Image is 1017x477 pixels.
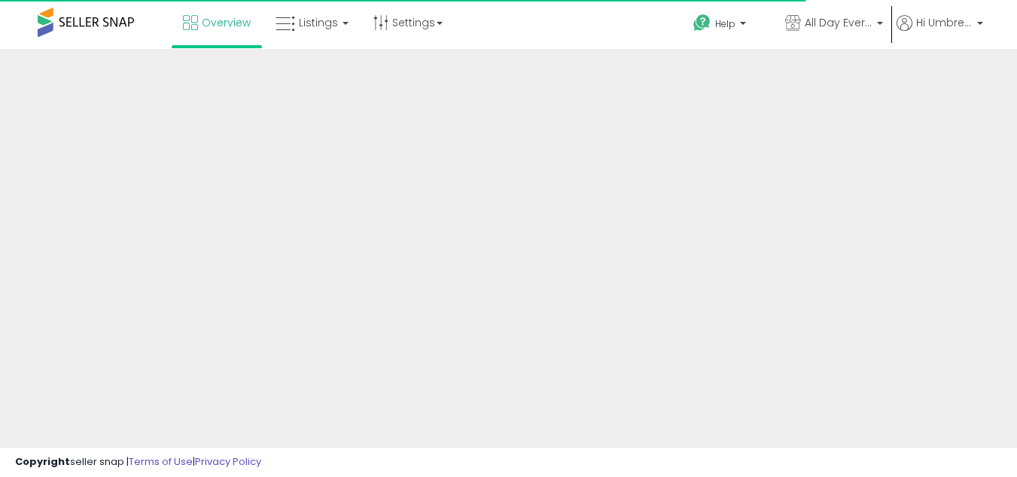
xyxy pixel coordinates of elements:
i: Get Help [693,14,711,32]
strong: Copyright [15,454,70,469]
span: Help [715,17,735,30]
a: Hi Umbrella [897,15,983,49]
span: All Day Everyday [805,15,872,30]
span: Listings [299,15,338,30]
a: Privacy Policy [195,454,261,469]
span: Hi Umbrella [916,15,973,30]
a: Help [681,2,772,49]
div: seller snap | | [15,455,261,469]
span: Overview [202,15,251,30]
a: Terms of Use [129,454,193,469]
